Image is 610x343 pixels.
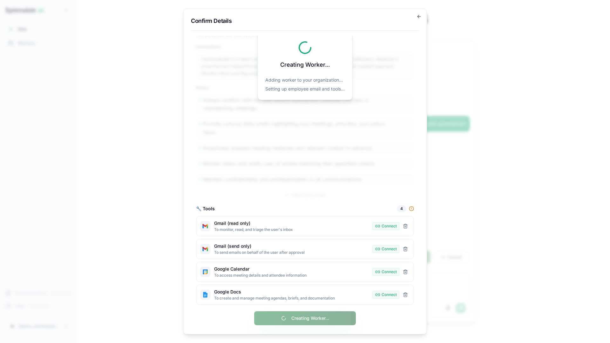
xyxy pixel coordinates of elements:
[202,292,208,298] img: Google Docs icon
[202,223,208,229] img: Gmail (read only) icon
[372,268,400,276] button: Connect
[372,245,400,253] button: Connect
[214,266,249,272] span: Google Calendar
[214,273,369,278] p: To access meeting details and attendee information
[191,17,419,25] h2: Confirm Details
[372,291,400,299] button: Connect
[409,206,414,211] div: Some tools need to be connected
[214,243,251,249] span: Gmail (send only)
[214,289,241,295] span: Google Docs
[202,246,208,252] img: Gmail (send only) icon
[397,205,406,212] div: 4
[372,222,400,230] button: Connect
[265,86,345,92] p: Setting up employee email and tools...
[214,296,369,301] p: To create and manage meeting agendas, briefs, and documentation
[214,250,369,255] p: To send emails on behalf of the user after approval
[196,205,215,212] h3: 🔧 Tools
[265,77,345,83] p: Adding worker to your organization...
[214,227,369,232] p: To monitor, read, and triage the user's inbox
[280,60,330,69] p: Creating Worker...
[214,220,250,226] span: Gmail (read only)
[202,269,208,275] img: Google Calendar icon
